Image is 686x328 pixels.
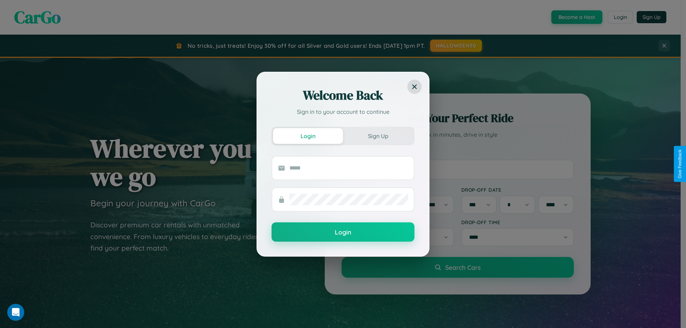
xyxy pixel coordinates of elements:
[272,87,414,104] h2: Welcome Back
[272,107,414,116] p: Sign in to your account to continue
[7,304,24,321] iframe: Intercom live chat
[677,150,682,178] div: Give Feedback
[343,128,413,144] button: Sign Up
[272,222,414,242] button: Login
[273,128,343,144] button: Login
